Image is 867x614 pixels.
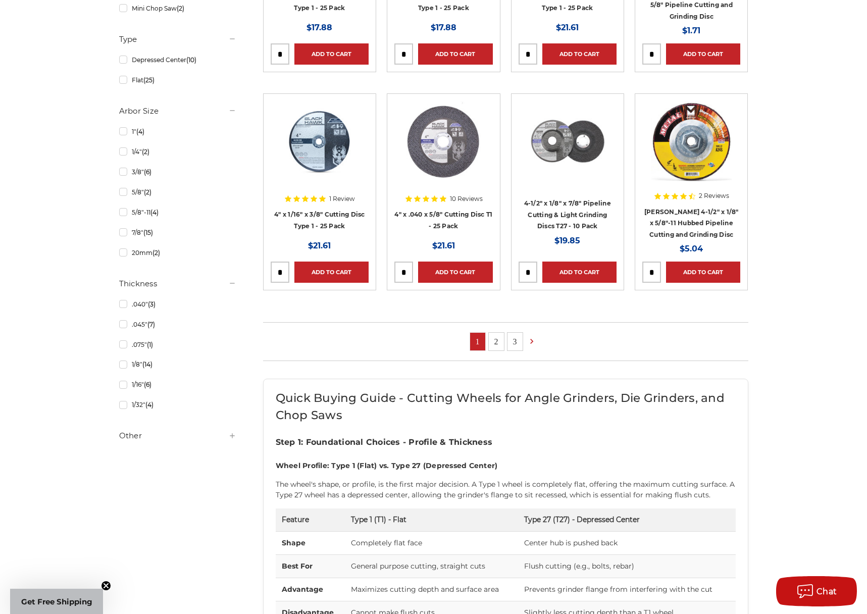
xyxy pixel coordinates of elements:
p: The wheel's shape, or profile, is the first major decision. A Type 1 wheel is completely flat, of... [276,479,736,500]
strong: Shape [282,538,305,547]
span: (25) [143,76,155,84]
span: (3) [148,300,156,308]
span: $21.61 [308,241,331,250]
a: Add to Cart [418,262,492,283]
span: (2) [144,188,151,196]
a: Add to Cart [294,43,369,65]
span: $19.85 [554,236,580,245]
a: 1/8" [119,355,236,373]
td: Flush cutting (e.g., bolts, rebar) [518,554,735,578]
h5: Other [119,430,236,442]
span: (6) [144,168,151,176]
td: Center hub is pushed back [518,531,735,554]
a: 2 [489,333,504,350]
a: 1/16" [119,376,236,393]
h3: Step 1: Foundational Choices - Profile & Thickness [276,436,736,448]
span: $1.71 [682,26,700,35]
img: Mercer 4-1/2" x 1/8" x 5/8"-11 Hubbed Cutting and Light Grinding Wheel [651,101,732,182]
h5: Type [119,33,236,45]
a: View of Black Hawk's 4 1/2 inch T27 pipeline disc, showing both front and back of the grinding wh... [519,101,617,199]
a: Flat [119,71,236,89]
strong: Best For [282,561,313,571]
span: (2) [152,249,160,257]
span: (10) [186,56,196,64]
span: (4) [145,401,154,408]
a: 4" x .040 x 5/8" Cutting Disc T1 - 25 Pack [394,211,492,230]
span: (4) [136,128,144,135]
span: (4) [150,209,159,216]
a: Add to Cart [294,262,369,283]
span: (6) [144,381,151,388]
span: Get Free Shipping [21,597,92,606]
h4: Wheel Profile: Type 1 (Flat) vs. Type 27 (Depressed Center) [276,460,736,471]
h5: Thickness [119,278,236,290]
span: $21.61 [432,241,455,250]
a: 1/32" [119,396,236,414]
a: 5/8" [119,183,236,201]
a: 7/8" [119,224,236,241]
button: Close teaser [101,581,111,591]
a: Add to Cart [666,43,740,65]
span: (2) [177,5,184,12]
span: (7) [147,321,155,328]
a: 1/4" [119,143,236,161]
td: Prevents grinder flange from interfering with the cut [518,578,735,601]
a: 5/8"-11 [119,203,236,221]
strong: Advantage [282,585,323,594]
a: Mercer 4-1/2" x 1/8" x 5/8"-11 Hubbed Cutting and Light Grinding Wheel [642,101,740,199]
span: $21.61 [556,23,579,32]
span: $5.04 [680,244,703,253]
a: Add to Cart [542,43,617,65]
th: Type 1 (T1) - Flat [345,508,518,532]
span: Chat [817,587,837,596]
a: 4" x 1/16" x 3/8" Cutting Disc Type 1 - 25 Pack [274,211,365,230]
a: Add to Cart [666,262,740,283]
span: 10 Reviews [450,196,483,202]
span: (14) [142,361,152,368]
a: 1 [470,333,485,350]
img: View of Black Hawk's 4 1/2 inch T27 pipeline disc, showing both front and back of the grinding wh... [527,101,608,182]
span: 1 Review [329,196,355,202]
a: 4" x 1/16" x 3/8" Cutting Disc [271,101,369,199]
a: 3 [507,333,523,350]
th: Type 27 (T27) - Depressed Center [518,508,735,532]
td: Maximizes cutting depth and surface area [345,578,518,601]
a: [PERSON_NAME] 4-1/2" x 1/8" x 5/8"-11 Hubbed Pipeline Cutting and Grinding Disc [644,208,739,238]
h2: Quick Buying Guide - Cutting Wheels for Angle Grinders, Die Grinders, and Chop Saws [276,389,736,424]
td: Completely flat face [345,531,518,554]
a: .045" [119,316,236,333]
button: Chat [776,576,857,606]
a: 1" [119,123,236,140]
a: 4-1/2" x 1/8" x 7/8" Pipeline Cutting & Light Grinding Discs T27 - 10 Pack [524,199,611,230]
div: Get Free ShippingClose teaser [10,589,103,614]
a: Add to Cart [542,262,617,283]
span: (2) [142,148,149,156]
a: 20mm [119,244,236,262]
img: 4 inch cut off wheel for angle grinder [403,101,484,182]
a: 3/8" [119,163,236,181]
span: $17.88 [307,23,332,32]
td: General purpose cutting, straight cuts [345,554,518,578]
a: .075" [119,336,236,353]
h5: Arbor Size [119,105,236,117]
span: (1) [147,341,153,348]
a: Depressed Center [119,51,236,69]
th: Feature [276,508,345,532]
a: Add to Cart [418,43,492,65]
span: (15) [143,229,153,236]
a: .040" [119,295,236,313]
img: 4" x 1/16" x 3/8" Cutting Disc [279,101,360,182]
a: 4 inch cut off wheel for angle grinder [394,101,492,199]
span: $17.88 [431,23,456,32]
